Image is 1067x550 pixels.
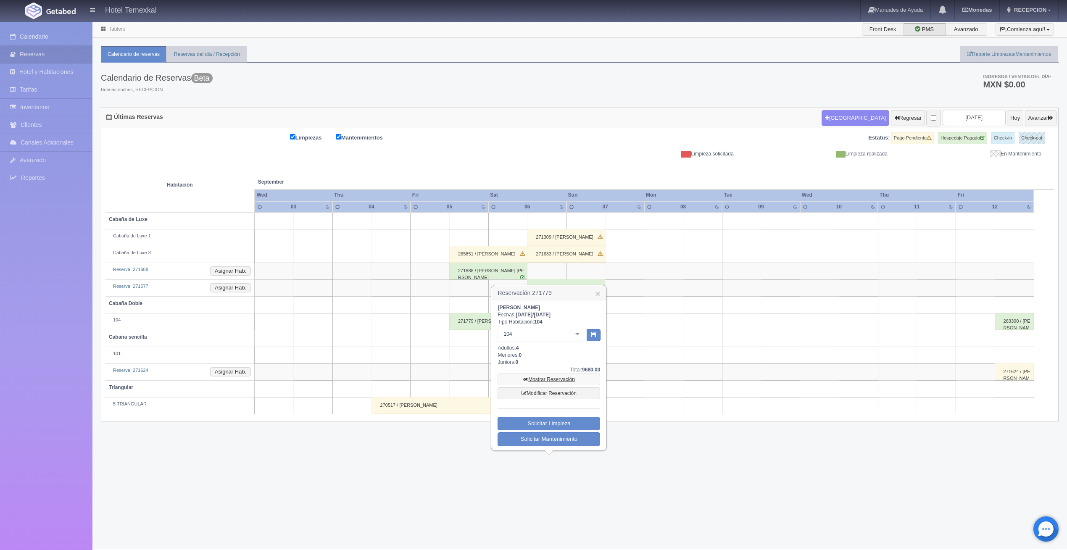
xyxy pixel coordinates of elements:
[109,300,142,306] b: Cabaña Doble
[878,189,956,201] th: Thu
[498,304,600,446] div: Fechas: Tipo Habitación: Adultos: Menores: Juniors:
[492,286,606,300] h3: Reservación 271779
[167,46,247,63] a: Reservas del día / Recepción
[516,359,519,365] b: 0
[411,189,488,201] th: Fri
[516,345,519,351] b: 4
[109,216,148,222] b: Cabaña de Luxe
[527,246,605,263] div: 271633 / [PERSON_NAME]
[210,266,251,276] button: Asignar Hab.
[983,74,1051,79] span: Ingresos / Ventas del día
[109,384,133,390] b: Triangular
[25,3,42,19] img: Getabed
[516,312,551,318] b: /
[891,110,925,126] button: Regresar
[290,132,335,142] label: Limpiezas
[534,319,543,325] b: 104
[359,203,384,211] div: 04
[800,189,878,201] th: Wed
[996,23,1054,36] button: ¡Comienza aquí!
[498,387,600,399] a: Modificar Reservación
[258,179,407,186] span: September
[109,233,251,239] div: Cabaña de Luxe 1
[983,80,1051,89] h3: MXN $0.00
[582,367,600,373] b: 9680.00
[498,305,540,311] b: [PERSON_NAME]
[938,132,987,144] label: Hospedaje Pagado
[498,374,600,385] a: Mostrar Reservación
[109,26,125,32] a: Tablero
[498,366,600,374] div: Total:
[945,23,987,36] label: Avanzado
[644,189,722,201] th: Mon
[255,189,333,201] th: Wed
[1025,110,1056,126] button: Avanzar
[336,132,395,142] label: Mantenimientos
[534,312,551,318] span: [DATE]
[191,73,213,83] span: Beta
[595,289,600,298] a: ×
[1012,7,1046,13] span: RECEPCION
[527,229,605,246] div: 271309 / [PERSON_NAME]
[995,363,1034,380] div: 271624 / [PERSON_NAME] [PERSON_NAME]
[749,203,773,211] div: 09
[905,203,929,211] div: 11
[210,367,251,376] button: Asignar Hab.
[113,284,148,289] a: Reserva: 271577
[1007,110,1023,126] button: Hoy
[101,87,213,93] span: Buenas noches, RECEPCION.
[109,401,251,408] div: 5 TRIANGULAR
[894,150,1048,158] div: En Mantenimiento
[106,114,163,120] h4: Últimas Reservas
[281,203,306,211] div: 03
[113,368,148,373] a: Reserva: 271624
[109,334,147,340] b: Cabaña sencilla
[960,46,1058,63] a: Reporte Limpiezas/Mantenimientos
[962,7,992,13] b: Monedas
[515,203,540,211] div: 06
[1019,132,1045,144] label: Check-out
[449,263,527,279] div: 271688 / [PERSON_NAME] [PERSON_NAME]
[904,23,946,36] label: PMS
[991,132,1014,144] label: Check-in
[519,352,522,358] b: 0
[101,46,166,63] a: Calendario de reservas
[101,73,213,82] h3: Calendario de Reservas
[501,330,569,338] span: 104
[167,182,192,188] strong: Habitación
[336,134,341,139] input: Mantenimientos
[891,132,934,144] label: Pago Pendiente
[995,313,1034,330] div: 263300 / [PERSON_NAME]
[109,317,251,324] div: 104
[109,350,251,357] div: 101
[109,250,251,256] div: Cabaña de Luxe 3
[868,134,890,142] label: Estatus:
[210,283,251,292] button: Asignar Hab.
[586,150,740,158] div: Limpieza solicitada
[740,150,894,158] div: Limpieza realizada
[105,4,157,15] h4: Hotel Temexkal
[593,203,617,211] div: 07
[956,189,1034,201] th: Fri
[827,203,851,211] div: 10
[449,313,606,330] div: 271779 / [PERSON_NAME]
[862,23,904,36] label: Front Desk
[527,279,605,296] div: 271577 / Nayreth j El atrache
[498,432,600,446] a: Solicitar Mantenimiento
[722,189,800,201] th: Tue
[46,8,76,14] img: Getabed
[290,134,295,139] input: Limpiezas
[488,189,566,201] th: Sat
[371,397,528,414] div: 270517 / [PERSON_NAME]
[332,189,411,201] th: Thu
[671,203,695,211] div: 08
[566,189,644,201] th: Sun
[113,267,148,272] a: Reserva: 271688
[437,203,461,211] div: 05
[516,312,532,318] span: [DATE]
[449,246,527,263] div: 265851 / [PERSON_NAME]
[498,417,600,431] a: Solicitar Limpieza
[822,110,889,126] button: [GEOGRAPHIC_DATA]
[983,203,1007,211] div: 12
